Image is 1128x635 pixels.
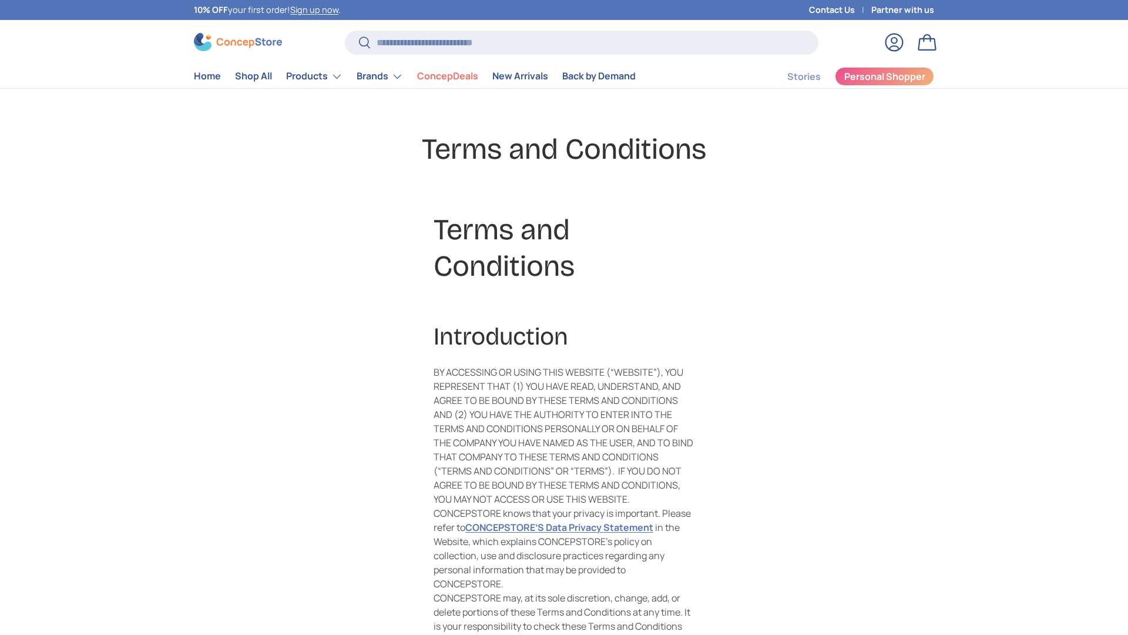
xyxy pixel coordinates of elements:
[835,67,934,86] a: Personal Shopper
[286,65,343,88] a: Products
[290,4,338,15] a: Sign up now
[194,65,636,88] nav: Primary
[844,72,925,81] span: Personal Shopper
[465,521,653,534] a: CONCEPSTORE’S Data Privacy Statement
[562,65,636,88] a: Back by Demand
[434,321,694,353] h2: Introduction
[194,33,282,51] img: ConcepStore
[338,131,790,168] h1: Terms and Conditions
[759,65,934,88] nav: Secondary
[434,212,694,285] h1: Terms and Conditions
[492,65,548,88] a: New Arrivals
[279,65,350,88] summary: Products
[434,366,693,506] span: BY ACCESSING OR USING THIS WEBSITE (“WEBSITE”), YOU REPRESENT THAT (1) YOU HAVE READ, UNDERSTAND,...
[809,4,871,16] a: Contact Us
[871,4,934,16] a: Partner with us
[357,65,403,88] a: Brands
[787,65,821,88] a: Stories
[194,65,221,88] a: Home
[434,506,694,591] div: CONCEPSTORE knows that your privacy is important. Please refer to in the Website, which explains ...
[350,65,410,88] summary: Brands
[194,4,341,16] p: your first order! .
[235,65,272,88] a: Shop All
[194,4,228,15] strong: 10% OFF
[417,65,478,88] a: ConcepDeals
